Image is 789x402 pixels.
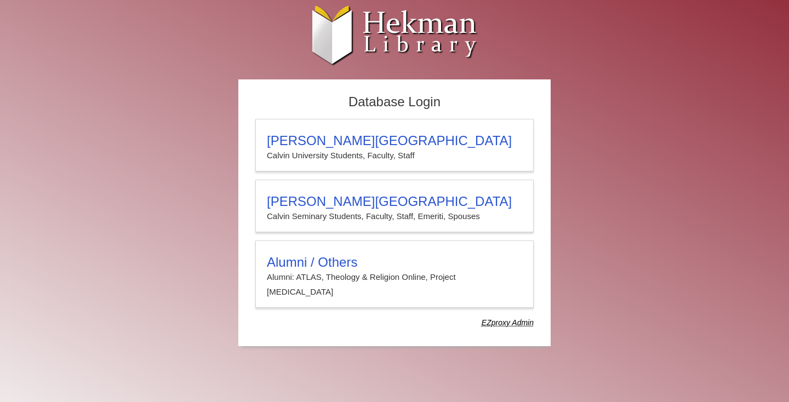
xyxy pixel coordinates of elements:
p: Calvin Seminary Students, Faculty, Staff, Emeriti, Spouses [267,209,522,223]
summary: Alumni / OthersAlumni: ATLAS, Theology & Religion Online, Project [MEDICAL_DATA] [267,255,522,299]
h2: Database Login [250,91,539,113]
a: [PERSON_NAME][GEOGRAPHIC_DATA]Calvin Seminary Students, Faculty, Staff, Emeriti, Spouses [255,180,534,232]
dfn: Use Alumni login [482,318,534,327]
h3: [PERSON_NAME][GEOGRAPHIC_DATA] [267,133,522,148]
p: Alumni: ATLAS, Theology & Religion Online, Project [MEDICAL_DATA] [267,270,522,299]
a: [PERSON_NAME][GEOGRAPHIC_DATA]Calvin University Students, Faculty, Staff [255,119,534,171]
h3: Alumni / Others [267,255,522,270]
p: Calvin University Students, Faculty, Staff [267,148,522,163]
h3: [PERSON_NAME][GEOGRAPHIC_DATA] [267,194,522,209]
